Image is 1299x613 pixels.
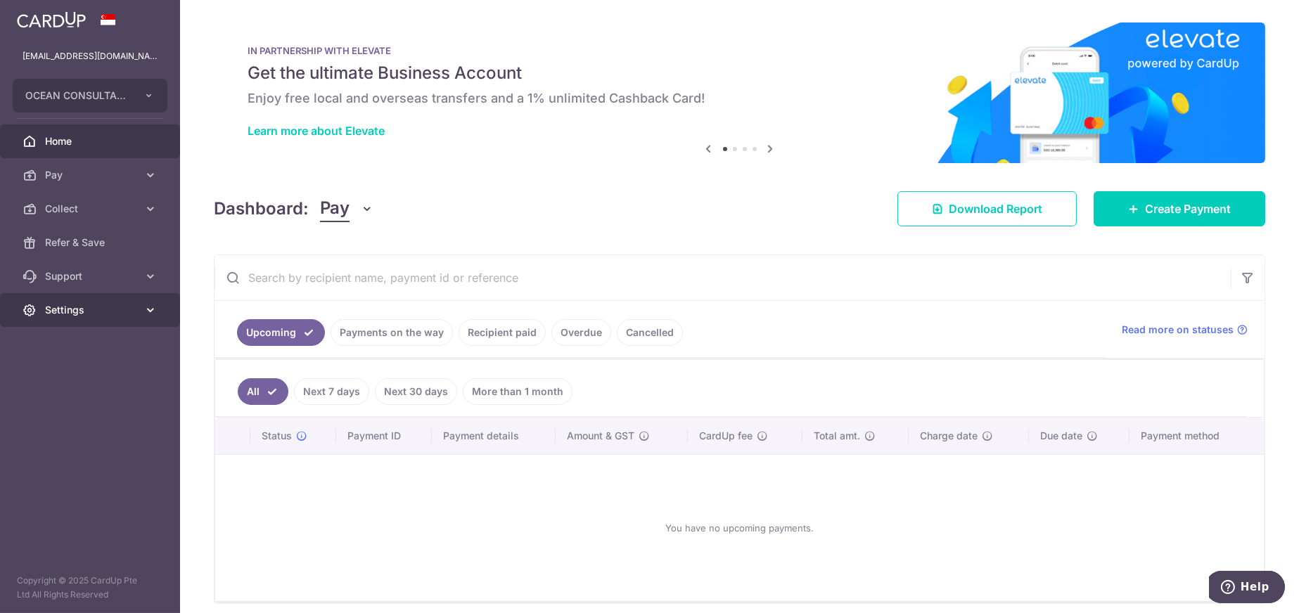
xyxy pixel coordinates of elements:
[25,89,129,103] span: OCEAN CONSULTANT EMPLOYMENT PTE. LTD.
[248,62,1231,84] h5: Get the ultimate Business Account
[1122,323,1248,337] a: Read more on statuses
[567,429,634,443] span: Amount & GST
[1094,191,1265,226] a: Create Payment
[331,319,453,346] a: Payments on the way
[294,378,369,405] a: Next 7 days
[699,429,753,443] span: CardUp fee
[459,319,546,346] a: Recipient paid
[375,378,457,405] a: Next 30 days
[214,196,309,221] h4: Dashboard:
[232,466,1247,590] div: You have no upcoming payments.
[45,168,138,182] span: Pay
[13,79,167,112] button: OCEAN CONSULTANT EMPLOYMENT PTE. LTD.
[32,10,60,22] span: Help
[432,418,556,454] th: Payment details
[617,319,683,346] a: Cancelled
[45,235,138,250] span: Refer & Save
[949,200,1042,217] span: Download Report
[237,319,325,346] a: Upcoming
[320,195,350,222] span: Pay
[1209,571,1285,606] iframe: Opens a widget where you can find more information
[238,378,288,405] a: All
[897,191,1077,226] a: Download Report
[248,45,1231,56] p: IN PARTNERSHIP WITH ELEVATE
[551,319,611,346] a: Overdue
[248,124,385,138] a: Learn more about Elevate
[814,429,860,443] span: Total amt.
[1040,429,1082,443] span: Due date
[920,429,978,443] span: Charge date
[463,378,572,405] a: More than 1 month
[1122,323,1234,337] span: Read more on statuses
[215,255,1231,300] input: Search by recipient name, payment id or reference
[320,195,374,222] button: Pay
[17,11,86,28] img: CardUp
[45,134,138,148] span: Home
[262,429,292,443] span: Status
[336,418,432,454] th: Payment ID
[45,303,138,317] span: Settings
[45,202,138,216] span: Collect
[1145,200,1231,217] span: Create Payment
[214,22,1265,163] img: Renovation banner
[1130,418,1264,454] th: Payment method
[45,269,138,283] span: Support
[23,49,158,63] p: [EMAIL_ADDRESS][DOMAIN_NAME]
[248,90,1231,107] h6: Enjoy free local and overseas transfers and a 1% unlimited Cashback Card!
